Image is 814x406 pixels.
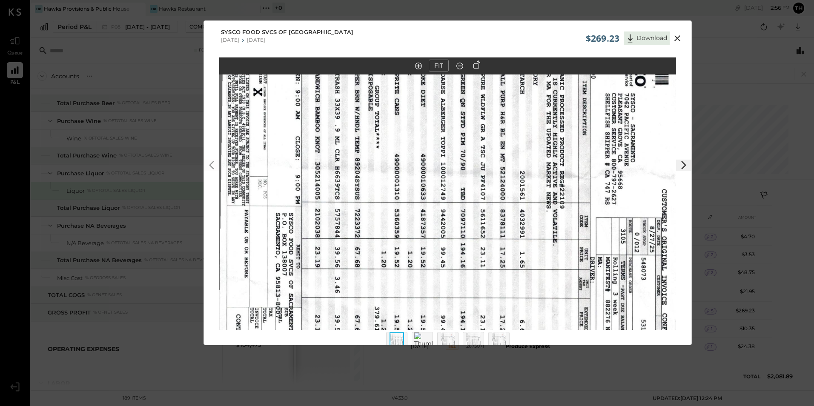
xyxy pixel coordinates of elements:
[221,37,239,43] div: [DATE]
[429,60,449,71] button: FIT
[466,332,481,351] img: Thumbnail 4
[441,332,455,351] img: Thumbnail 3
[390,332,404,351] img: Thumbnail 1
[624,31,670,45] button: Download
[586,32,619,44] span: $269.23
[492,332,506,351] img: Thumbnail 5
[247,37,265,43] div: [DATE]
[414,332,435,356] img: Thumbnail 2
[221,28,353,37] span: Sysco Food Svcs of [GEOGRAPHIC_DATA]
